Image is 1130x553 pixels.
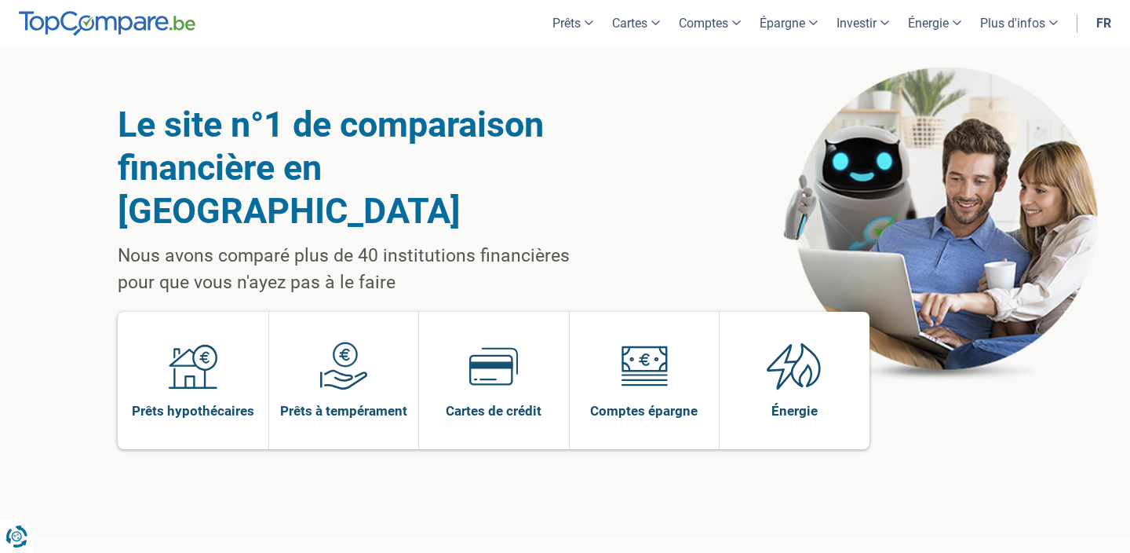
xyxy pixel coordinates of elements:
span: Prêts à tempérament [280,402,407,419]
a: Prêts à tempérament Prêts à tempérament [269,312,419,449]
img: Prêts hypothécaires [169,342,217,390]
a: Cartes de crédit Cartes de crédit [419,312,569,449]
a: Énergie Énergie [720,312,869,449]
img: Cartes de crédit [469,342,518,390]
a: Prêts hypothécaires Prêts hypothécaires [118,312,268,449]
span: Énergie [771,402,818,419]
span: Comptes épargne [590,402,698,419]
p: Nous avons comparé plus de 40 institutions financières pour que vous n'ayez pas à le faire [118,243,610,296]
span: Prêts hypothécaires [132,402,254,419]
a: Comptes épargne Comptes épargne [570,312,720,449]
img: TopCompare [19,11,195,36]
img: Comptes épargne [620,342,669,390]
h1: Le site n°1 de comparaison financière en [GEOGRAPHIC_DATA] [118,103,610,233]
span: Cartes de crédit [446,402,541,419]
img: Énergie [767,342,822,390]
img: Prêts à tempérament [319,342,368,390]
